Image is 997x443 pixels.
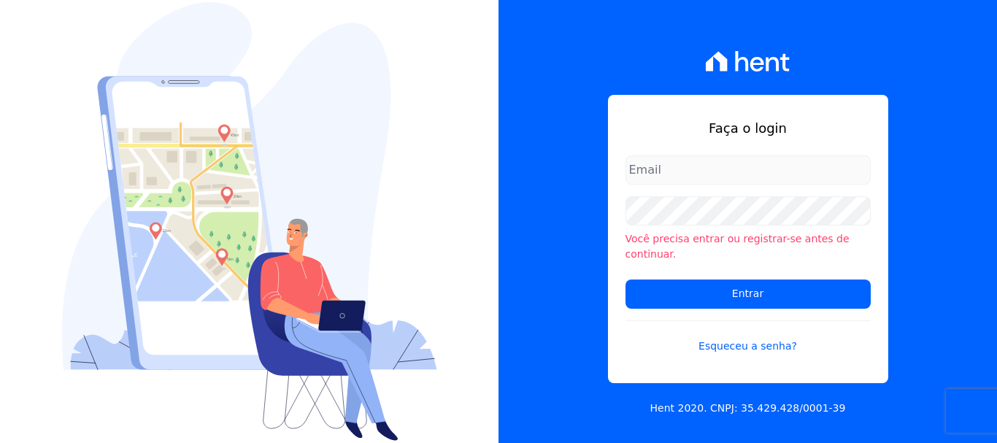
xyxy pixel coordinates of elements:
[625,231,871,262] li: Você precisa entrar ou registrar-se antes de continuar.
[625,320,871,354] a: Esqueceu a senha?
[650,401,846,416] p: Hent 2020. CNPJ: 35.429.428/0001-39
[62,2,437,441] img: Login
[625,118,871,138] h1: Faça o login
[625,280,871,309] input: Entrar
[625,155,871,185] input: Email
